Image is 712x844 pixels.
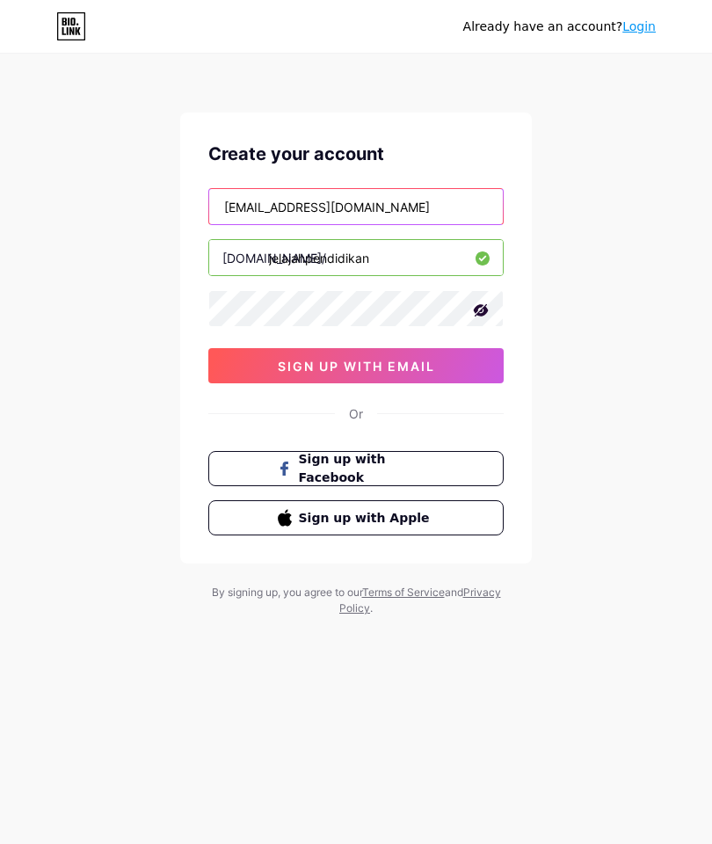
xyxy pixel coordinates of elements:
button: sign up with email [208,348,504,383]
span: sign up with email [278,359,435,374]
button: Sign up with Facebook [208,451,504,486]
div: Create your account [208,141,504,167]
span: Sign up with Apple [299,509,435,527]
div: Or [349,404,363,423]
input: username [209,240,503,275]
div: [DOMAIN_NAME]/ [222,249,326,267]
span: Sign up with Facebook [299,450,435,487]
div: Already have an account? [463,18,656,36]
a: Login [622,19,656,33]
a: Terms of Service [362,586,445,599]
input: Email [209,189,503,224]
div: By signing up, you agree to our and . [207,585,505,616]
button: Sign up with Apple [208,500,504,535]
